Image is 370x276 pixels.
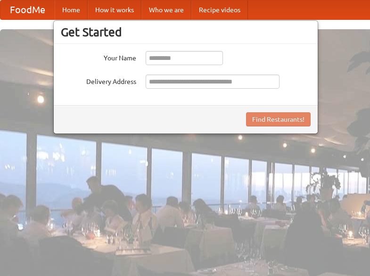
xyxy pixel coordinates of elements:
[0,0,55,19] a: FoodMe
[61,25,311,39] h3: Get Started
[88,0,141,19] a: How it works
[191,0,248,19] a: Recipe videos
[246,112,311,126] button: Find Restaurants!
[61,51,136,63] label: Your Name
[55,0,88,19] a: Home
[141,0,191,19] a: Who we are
[61,75,136,86] label: Delivery Address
